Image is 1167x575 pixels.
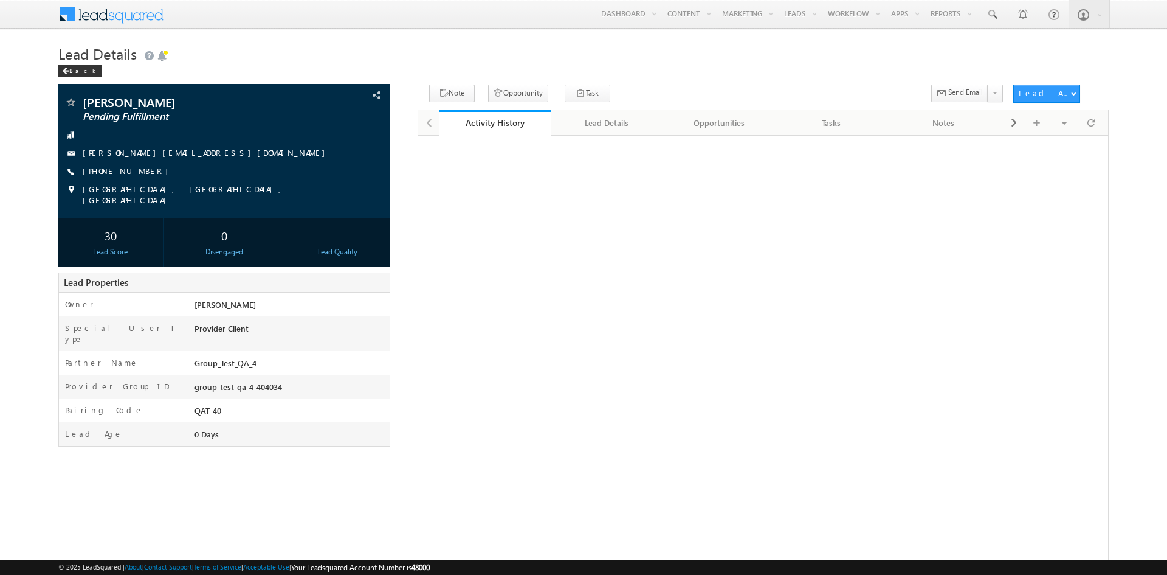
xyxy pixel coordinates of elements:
[663,110,776,136] a: Opportunities
[289,246,387,257] div: Lead Quality
[411,563,430,572] span: 48000
[561,116,653,130] div: Lead Details
[61,246,160,257] div: Lead Score
[888,110,1000,136] a: Notes
[291,563,430,572] span: Your Leadsquared Account Number is
[175,246,274,257] div: Disengaged
[551,110,664,136] a: Lead Details
[144,563,192,571] a: Contact Support
[65,299,94,310] label: Owner
[439,110,551,136] a: Activity History
[65,428,123,439] label: Lead Age
[488,85,548,102] button: Opportunity
[191,357,390,374] div: Group_Test_QA_4
[83,166,174,178] span: [PHONE_NUMBER]
[58,64,108,75] a: Back
[191,322,390,340] div: Provider Client
[83,184,354,206] span: [GEOGRAPHIC_DATA], [GEOGRAPHIC_DATA], [GEOGRAPHIC_DATA]
[175,224,274,246] div: 0
[289,224,387,246] div: --
[243,563,289,571] a: Acceptable Use
[191,381,390,398] div: group_test_qa_4_404034
[61,224,160,246] div: 30
[673,116,765,130] div: Opportunities
[898,116,990,130] div: Notes
[565,85,610,102] button: Task
[58,44,137,63] span: Lead Details
[65,322,179,344] label: Special User Type
[83,147,331,158] a: [PERSON_NAME][EMAIL_ADDRESS][DOMAIN_NAME]
[125,563,142,571] a: About
[948,87,983,98] span: Send Email
[1013,85,1080,103] button: Lead Actions
[448,117,542,128] div: Activity History
[931,85,988,102] button: Send Email
[83,96,291,108] span: [PERSON_NAME]
[194,563,241,571] a: Terms of Service
[58,65,102,77] div: Back
[58,562,430,573] span: © 2025 LeadSquared | | | | |
[65,357,139,368] label: Partner Name
[1019,88,1070,99] div: Lead Actions
[65,405,143,416] label: Pairing Code
[785,116,877,130] div: Tasks
[194,299,256,310] span: [PERSON_NAME]
[776,110,888,136] a: Tasks
[191,428,390,445] div: 0 Days
[64,276,128,288] span: Lead Properties
[429,85,475,102] button: Note
[191,405,390,422] div: QAT-40
[65,381,169,392] label: Provider Group ID
[83,111,291,123] span: Pending Fulfillment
